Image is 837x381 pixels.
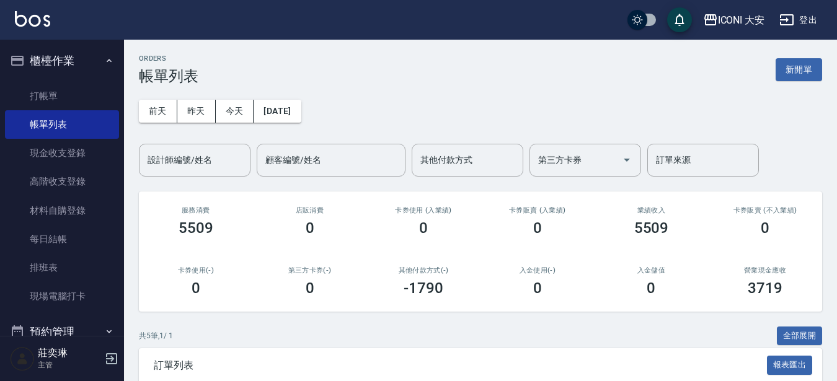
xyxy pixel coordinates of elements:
img: Logo [15,11,50,27]
span: 訂單列表 [154,359,767,372]
h3: 0 [306,219,314,237]
h2: 卡券使用(-) [154,266,238,274]
h3: 0 [533,219,542,237]
h2: 入金儲值 [609,266,694,274]
h3: 帳單列表 [139,68,198,85]
h3: -1790 [404,279,443,297]
button: 預約管理 [5,316,119,348]
button: 櫃檯作業 [5,45,119,77]
h3: 0 [533,279,542,297]
div: ICONI 大安 [718,12,765,28]
h3: 0 [306,279,314,297]
button: ICONI 大安 [698,7,770,33]
h2: 店販消費 [268,206,352,214]
button: Open [617,150,637,170]
h3: 0 [419,219,428,237]
button: [DATE] [254,100,301,123]
h2: 入金使用(-) [495,266,580,274]
p: 主管 [38,359,101,370]
button: 昨天 [177,100,216,123]
a: 現金收支登錄 [5,139,119,167]
h3: 服務消費 [154,206,238,214]
button: 登出 [774,9,822,32]
a: 報表匯出 [767,359,813,370]
button: 報表匯出 [767,356,813,375]
img: Person [10,346,35,371]
a: 打帳單 [5,82,119,110]
button: save [667,7,692,32]
h3: 3719 [748,279,782,297]
a: 帳單列表 [5,110,119,139]
button: 新開單 [776,58,822,81]
h2: 其他付款方式(-) [381,266,466,274]
a: 新開單 [776,63,822,75]
a: 高階收支登錄 [5,167,119,196]
p: 共 5 筆, 1 / 1 [139,330,173,341]
a: 每日結帳 [5,225,119,253]
a: 材料自購登錄 [5,196,119,225]
button: 前天 [139,100,177,123]
h5: 莊奕琳 [38,347,101,359]
h3: 5509 [634,219,669,237]
h2: 卡券販賣 (入業績) [495,206,580,214]
h3: 5509 [179,219,213,237]
h2: 卡券使用 (入業績) [381,206,466,214]
h2: ORDERS [139,55,198,63]
h3: 0 [647,279,655,297]
a: 現場電腦打卡 [5,282,119,310]
h3: 0 [761,219,769,237]
a: 排班表 [5,253,119,282]
button: 今天 [216,100,254,123]
h2: 第三方卡券(-) [268,266,352,274]
h2: 營業現金應收 [723,266,807,274]
h2: 卡券販賣 (不入業績) [723,206,807,214]
h2: 業績收入 [609,206,694,214]
button: 全部展開 [777,326,823,346]
h3: 0 [192,279,200,297]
